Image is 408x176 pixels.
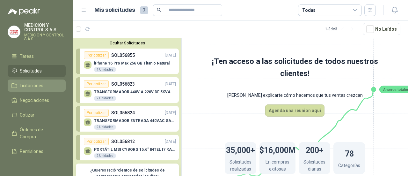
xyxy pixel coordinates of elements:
a: Licitaciones [8,80,66,92]
p: SOL056812 [111,138,135,145]
span: Cotizar [20,111,34,119]
p: Solicitudes realizadas [225,158,256,174]
p: Categorías [338,162,360,171]
a: Remisiones [8,145,66,157]
a: Por cotizarSOL056855[DATE] iPhone 16 Pro Max 256 GB Titanio Natural1 Unidades [76,49,179,74]
span: search [157,8,161,12]
h1: 78 [345,146,354,160]
a: Por cotizarSOL056823[DATE] TRANSFORMADOR 440V A 220V DE 5KVA2 Unidades [76,77,179,103]
span: Remisiones [20,148,43,155]
a: Solicitudes [8,65,66,77]
span: Licitaciones [20,82,43,89]
p: SOL056824 [111,109,135,116]
a: Tareas [8,50,66,62]
button: No Leídos [363,23,400,35]
p: SOL056855 [111,52,135,59]
div: 1 - 3 de 3 [325,24,358,34]
p: En compras exitosas [259,158,295,174]
a: Configuración [8,160,66,172]
a: Negociaciones [8,94,66,106]
a: Órdenes de Compra [8,124,66,143]
span: 7 [140,6,148,14]
p: [DATE] [165,139,176,145]
p: PORTÁTIL MSI CYBORG 15.6" INTEL I7 RAM 32GB - 1 TB / Nvidia GeForce RTX 4050 [94,147,176,152]
p: MEDICION Y CONTROL S.A.S. [24,33,66,41]
a: Por cotizarSOL056824[DATE] TRANSFORMADOR ENTRADA 440VAC SALIDA 220VAC 10AMP 1000WATTS2 Unidades [76,106,179,132]
p: SOL056823 [111,80,135,88]
span: Negociaciones [20,97,49,104]
span: Órdenes de Compra [20,126,60,140]
img: Logo peakr [8,8,40,15]
span: Tareas [20,53,34,60]
p: [DATE] [165,81,176,87]
button: Agenda una reunion aquí [265,104,324,117]
p: Solicitudes diarias [299,158,330,174]
p: iPhone 16 Pro Max 256 GB Titanio Natural [94,61,170,65]
div: 2 Unidades [94,96,116,101]
div: 1 Unidades [94,67,116,72]
span: Solicitudes [20,67,42,74]
h1: 200+ [306,142,324,157]
div: Por cotizar [84,51,109,59]
div: Por cotizar [84,138,109,145]
button: Ocultar Solicitudes [76,41,179,45]
p: [DATE] [165,52,176,58]
a: Cotizar [8,109,66,121]
img: Company Logo [8,26,20,38]
a: Por cotizarSOL056812[DATE] PORTÁTIL MSI CYBORG 15.6" INTEL I7 RAM 32GB - 1 TB / Nvidia GeForce RT... [76,135,179,160]
h1: $16,000M [259,142,295,157]
div: Por cotizar [84,109,109,117]
div: 2 Unidades [94,153,116,158]
p: TRANSFORMADOR ENTRADA 440VAC SALIDA 220VAC 10AMP 1000WATTS [94,119,176,123]
div: Todas [302,7,316,14]
h1: Mis solicitudes [94,5,135,15]
div: Por cotizar [84,80,109,88]
p: TRANSFORMADOR 440V A 220V DE 5KVA [94,90,171,94]
div: 2 Unidades [94,125,116,130]
p: MEDICION Y CONTROL S.A.S [24,23,66,32]
h1: 35,000+ [226,142,255,157]
p: [DATE] [165,110,176,116]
